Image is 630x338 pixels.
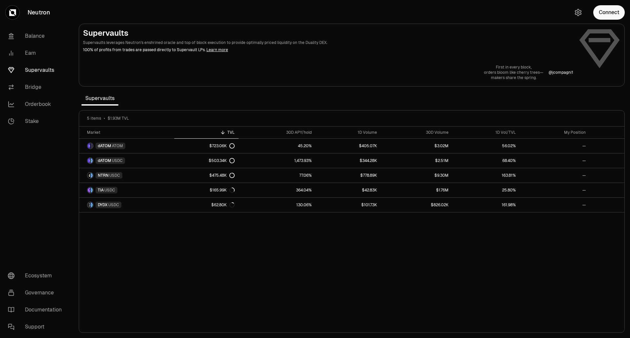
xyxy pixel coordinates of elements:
span: Supervaults [81,92,118,105]
a: $723.06K [174,139,238,153]
div: My Position [524,130,585,135]
div: 30D Volume [385,130,449,135]
a: $42.83K [316,183,381,197]
p: makers share the spring. [484,75,543,80]
img: USDC Logo [91,173,93,178]
div: $723.06K [209,143,235,149]
div: Market [87,130,170,135]
p: First in every block, [484,65,543,70]
a: @jcompagni1 [549,70,573,75]
h2: Supervaults [83,28,573,38]
span: 5 items [87,116,101,121]
div: $165.99K [210,188,235,193]
a: $3.02M [381,139,452,153]
p: Supervaults leverages Neutron's enshrined oracle and top of block execution to provide optimally ... [83,40,573,46]
img: USDC Logo [91,202,93,208]
a: Support [3,318,71,335]
button: Connect [593,5,625,20]
p: @ jcompagni1 [549,70,573,75]
a: -- [520,168,589,183]
a: $826.02K [381,198,452,212]
span: USDC [112,158,123,163]
a: $475.48K [174,168,238,183]
a: NTRN LogoUSDC LogoNTRNUSDC [79,168,174,183]
a: 130.06% [239,198,316,212]
a: $101.73K [316,198,381,212]
img: TIA Logo [88,188,90,193]
span: dATOM [98,158,111,163]
a: Learn more [206,47,228,52]
a: First in every block,orders bloom like cherry trees—makers share the spring. [484,65,543,80]
a: 68.40% [452,153,520,168]
a: Ecosystem [3,267,71,284]
p: orders bloom like cherry trees— [484,70,543,75]
a: $9.30M [381,168,452,183]
a: $344.28K [316,153,381,168]
div: 30D APY/hold [242,130,312,135]
div: TVL [178,130,234,135]
a: Bridge [3,79,71,96]
a: Earn [3,45,71,62]
a: 45.20% [239,139,316,153]
a: 1,473.93% [239,153,316,168]
a: -- [520,153,589,168]
a: TIA LogoUSDC LogoTIAUSDC [79,183,174,197]
a: $62.80K [174,198,238,212]
span: dATOM [98,143,111,149]
div: $475.48K [209,173,235,178]
div: 1D Volume [320,130,377,135]
a: 25.80% [452,183,520,197]
a: $503.34K [174,153,238,168]
img: USDC Logo [91,188,93,193]
span: $1.93M TVL [108,116,129,121]
a: -- [520,198,589,212]
a: Supervaults [3,62,71,79]
div: $62.80K [211,202,235,208]
div: 1D Vol/TVL [456,130,516,135]
a: $405.07K [316,139,381,153]
img: dATOM Logo [88,158,90,163]
a: -- [520,139,589,153]
a: $2.51M [381,153,452,168]
a: DYDX LogoUSDC LogoDYDXUSDC [79,198,174,212]
a: 163.81% [452,168,520,183]
a: Governance [3,284,71,301]
img: USDC Logo [91,158,93,163]
a: 161.98% [452,198,520,212]
a: Balance [3,28,71,45]
a: $165.99K [174,183,238,197]
a: Documentation [3,301,71,318]
img: dATOM Logo [88,143,90,149]
img: DYDX Logo [88,202,90,208]
a: $778.89K [316,168,381,183]
span: USDC [108,202,119,208]
a: Orderbook [3,96,71,113]
span: DYDX [98,202,108,208]
a: $1.76M [381,183,452,197]
span: TIA [98,188,104,193]
a: dATOM LogoUSDC LogodATOMUSDC [79,153,174,168]
span: USDC [109,173,120,178]
a: 364.04% [239,183,316,197]
a: Stake [3,113,71,130]
span: USDC [104,188,115,193]
a: 56.02% [452,139,520,153]
a: 77.06% [239,168,316,183]
span: NTRN [98,173,109,178]
img: NTRN Logo [88,173,90,178]
img: ATOM Logo [91,143,93,149]
a: dATOM LogoATOM LogodATOMATOM [79,139,174,153]
p: 100% of profits from trades are passed directly to Supervault LPs. [83,47,573,53]
div: $503.34K [209,158,235,163]
a: -- [520,183,589,197]
span: ATOM [112,143,123,149]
